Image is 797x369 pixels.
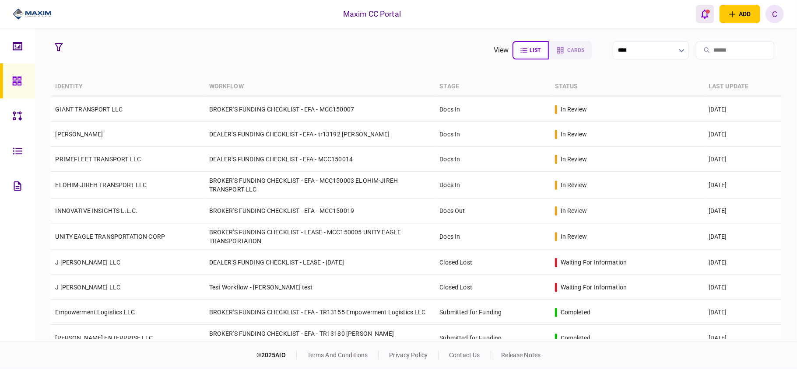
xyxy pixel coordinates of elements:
a: ELOHIM-JIREH TRANSPORT LLC [55,181,147,188]
a: INNOVATIVE INSIGHTS L.L.C. [55,207,137,214]
td: BROKER'S FUNDING CHECKLIST - EFA - MCC150003 ELOHIM-JIREH TRANSPORT LLC [205,172,435,198]
div: completed [561,308,590,317]
div: waiting for information [561,283,627,292]
td: DEALER'S FUNDING CHECKLIST - LEASE - [DATE] [205,250,435,275]
a: contact us [449,352,480,359]
td: BROKER'S FUNDING CHECKLIST - EFA - MCC150019 [205,198,435,223]
div: in review [561,155,587,164]
th: workflow [205,77,435,97]
th: last update [704,77,781,97]
a: terms and conditions [307,352,368,359]
td: [DATE] [704,250,781,275]
button: cards [549,41,592,59]
a: PRIMEFLEET TRANSPORT LLC [55,156,141,163]
a: release notes [502,352,541,359]
a: UNITY EAGLE TRANSPORTATION CORP [55,233,165,240]
td: Test Workflow - [PERSON_NAME] test [205,275,435,300]
a: [PERSON_NAME] ENTERPRISE LLC [55,334,153,341]
span: cards [568,47,585,53]
td: BROKER'S FUNDING CHECKLIST - EFA - MCC150007 [205,97,435,122]
td: BROKER'S FUNDING CHECKLIST - EFA - TR13180 [PERSON_NAME] ENTERPRISE LLC [205,325,435,352]
td: BROKER'S FUNDING CHECKLIST - EFA - TR13155 Empowerment Logistics LLC [205,300,435,325]
div: in review [561,206,587,215]
td: Docs In [435,147,550,172]
th: stage [435,77,550,97]
span: list [530,47,541,53]
td: Submitted for Funding [435,325,550,352]
td: Docs In [435,223,550,250]
th: status [551,77,704,97]
div: in review [561,181,587,189]
td: Closed Lost [435,250,550,275]
td: Submitted for Funding [435,300,550,325]
div: © 2025 AIO [256,351,297,360]
td: [DATE] [704,122,781,147]
td: Docs In [435,122,550,147]
button: list [513,41,549,59]
a: J [PERSON_NAME] LLC [55,259,120,266]
button: open notifications list [696,5,714,23]
td: DEALER'S FUNDING CHECKLIST - EFA - MCC150014 [205,147,435,172]
div: in review [561,105,587,114]
a: [PERSON_NAME] [55,131,103,138]
td: [DATE] [704,325,781,352]
a: GIANT TRANSPORT LLC [55,106,123,113]
td: DEALER'S FUNDING CHECKLIST - EFA - tr13192 [PERSON_NAME] [205,122,435,147]
td: [DATE] [704,147,781,172]
div: Maxim CC Portal [343,8,401,20]
button: open adding identity options [720,5,760,23]
div: in review [561,130,587,139]
th: identity [51,77,204,97]
div: waiting for information [561,258,627,267]
a: J [PERSON_NAME] LLC [55,284,120,291]
td: Docs In [435,172,550,198]
img: client company logo [13,7,52,21]
div: completed [561,334,590,342]
td: [DATE] [704,300,781,325]
td: [DATE] [704,97,781,122]
td: Docs In [435,97,550,122]
td: Docs Out [435,198,550,223]
a: Empowerment Logistics LLC [55,309,135,316]
td: [DATE] [704,223,781,250]
div: in review [561,232,587,241]
td: [DATE] [704,275,781,300]
td: BROKER'S FUNDING CHECKLIST - LEASE - MCC150005 UNITY EAGLE TRANSPORTATION [205,223,435,250]
td: [DATE] [704,172,781,198]
a: privacy policy [389,352,428,359]
td: [DATE] [704,198,781,223]
td: Closed Lost [435,275,550,300]
div: view [494,45,509,56]
button: C [765,5,784,23]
